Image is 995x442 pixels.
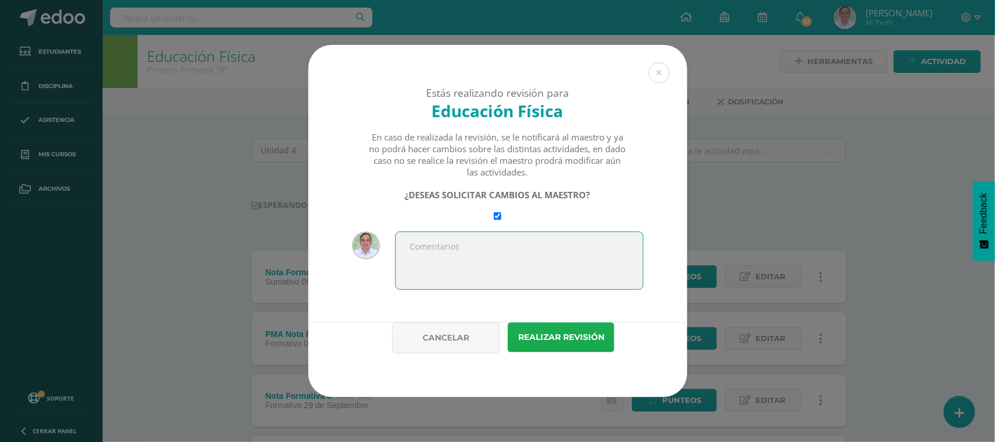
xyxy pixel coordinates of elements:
[392,322,500,353] button: Cancelar
[494,212,501,220] input: Require changes
[973,181,995,261] button: Feedback - Mostrar encuesta
[979,193,989,234] span: Feedback
[405,189,590,201] strong: ¿DESEAS SOLICITAR CAMBIOS AL MAESTRO?
[352,231,380,259] img: a7d04fabb49ee917d76a2b47dbb1df29.png
[508,322,614,352] button: Realizar revisión
[329,86,667,100] div: Estás realizando revisión para
[432,100,564,122] strong: Educación Física
[368,131,627,178] div: En caso de realizada la revisión, se le notificará al maestro y ya no podrá hacer cambios sobre l...
[649,62,670,83] button: Close (Esc)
